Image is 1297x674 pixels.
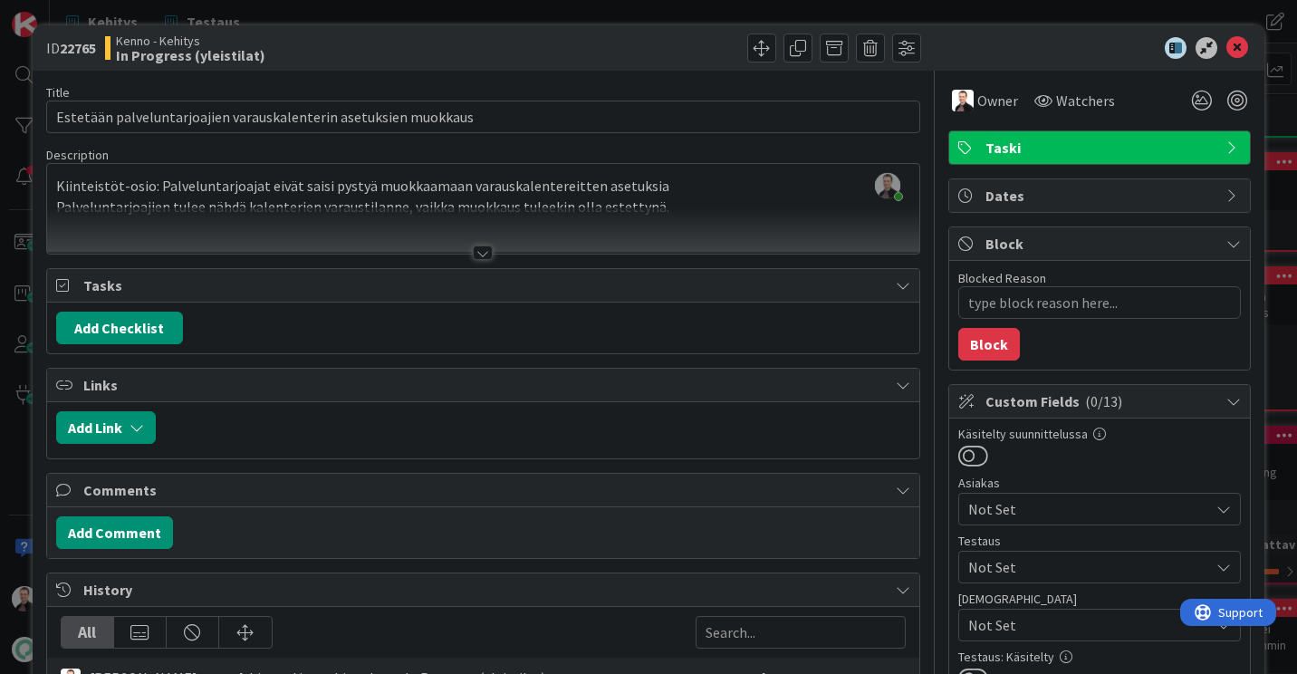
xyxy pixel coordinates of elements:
[985,185,1217,207] span: Dates
[46,101,920,133] input: type card name here...
[1085,392,1122,410] span: ( 0/13 )
[83,274,887,296] span: Tasks
[985,137,1217,159] span: Taski
[116,48,265,63] b: In Progress (yleistilat)
[968,498,1209,520] span: Not Set
[968,614,1209,636] span: Not Set
[56,411,156,444] button: Add Link
[958,592,1241,605] div: [DEMOGRAPHIC_DATA]
[46,84,70,101] label: Title
[62,617,114,648] div: All
[696,616,906,649] input: Search...
[83,374,887,396] span: Links
[968,556,1209,578] span: Not Set
[46,147,109,163] span: Description
[83,579,887,601] span: History
[46,37,96,59] span: ID
[985,233,1217,255] span: Block
[977,90,1018,111] span: Owner
[958,328,1020,361] button: Block
[60,39,96,57] b: 22765
[38,3,82,24] span: Support
[56,312,183,344] button: Add Checklist
[116,34,265,48] span: Kenno - Kehitys
[56,516,173,549] button: Add Comment
[56,197,910,217] p: Palveluntarjoajien tulee nähdä kalenterien varaustilanne, vaikka muokkaus tuleekin olla estettynä.
[1056,90,1115,111] span: Watchers
[985,390,1217,412] span: Custom Fields
[958,477,1241,489] div: Asiakas
[958,650,1241,663] div: Testaus: Käsitelty
[875,173,900,198] img: tlwoCBpLi8iQ7m9SmdbiGsh4Go4lFjjH.jpg
[56,176,910,197] p: Kiinteistöt-osio: Palveluntarjoajat eivät saisi pystyä muokkaamaan varauskalentereitten asetuksia
[83,479,887,501] span: Comments
[952,90,974,111] img: VP
[958,270,1046,286] label: Blocked Reason
[958,534,1241,547] div: Testaus
[958,428,1241,440] div: Käsitelty suunnittelussa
